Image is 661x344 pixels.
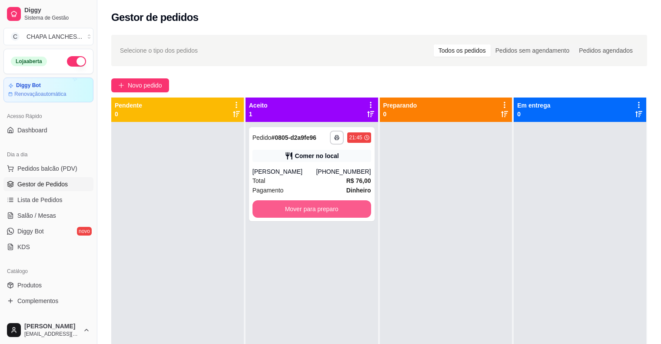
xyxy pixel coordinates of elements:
div: Acesso Rápido [3,109,93,123]
button: [PERSON_NAME][EMAIL_ADDRESS][DOMAIN_NAME] [3,320,93,341]
span: Pedido [252,134,272,141]
strong: Dinheiro [346,187,371,194]
p: Em entrega [517,101,550,110]
a: Salão / Mesas [3,209,93,223]
span: Salão / Mesas [17,211,56,220]
span: Sistema de Gestão [24,14,90,21]
span: Produtos [17,281,42,290]
a: Gestor de Pedidos [3,177,93,191]
span: plus [118,82,124,88]
p: Pendente [115,101,142,110]
p: Aceito [249,101,268,110]
article: Renovação automática [14,91,66,98]
a: Diggy BotRenovaçãoautomática [3,78,93,102]
a: Lista de Pedidos [3,193,93,207]
span: Diggy [24,7,90,14]
div: CHAPA LANCHES ... [27,32,82,41]
span: Dashboard [17,126,47,135]
span: C [11,32,20,41]
button: Mover para preparo [252,200,371,218]
button: Alterar Status [67,56,86,67]
button: Pedidos balcão (PDV) [3,162,93,175]
h2: Gestor de pedidos [111,10,199,24]
span: Pedidos balcão (PDV) [17,164,77,173]
div: Catálogo [3,264,93,278]
strong: R$ 76,00 [346,177,371,184]
span: Gestor de Pedidos [17,180,68,189]
p: Preparando [383,101,417,110]
button: Novo pedido [111,78,169,92]
span: Selecione o tipo dos pedidos [120,46,198,55]
div: Loja aberta [11,57,47,66]
span: Lista de Pedidos [17,196,63,204]
span: Complementos [17,297,58,305]
div: [PHONE_NUMBER] [316,167,371,176]
article: Diggy Bot [16,82,41,89]
span: KDS [17,243,30,251]
span: Total [252,176,266,185]
span: [PERSON_NAME] [24,323,80,331]
div: Comer no local [295,152,339,160]
span: Pagamento [252,185,284,195]
strong: # 0805-d2a9fe96 [271,134,316,141]
p: 1 [249,110,268,118]
div: Pedidos sem agendamento [491,44,574,57]
div: Pedidos agendados [574,44,638,57]
p: 0 [383,110,417,118]
a: KDS [3,240,93,254]
a: Complementos [3,294,93,308]
button: Select a team [3,28,93,45]
p: 0 [517,110,550,118]
a: Produtos [3,278,93,292]
a: Diggy Botnovo [3,224,93,238]
span: Diggy Bot [17,227,44,236]
div: Dia a dia [3,148,93,162]
div: 21:45 [349,134,362,141]
div: Todos os pedidos [434,44,491,57]
div: [PERSON_NAME] [252,167,316,176]
p: 0 [115,110,142,118]
span: Novo pedido [128,81,162,90]
span: [EMAIL_ADDRESS][DOMAIN_NAME] [24,331,80,337]
a: DiggySistema de Gestão [3,3,93,24]
a: Dashboard [3,123,93,137]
